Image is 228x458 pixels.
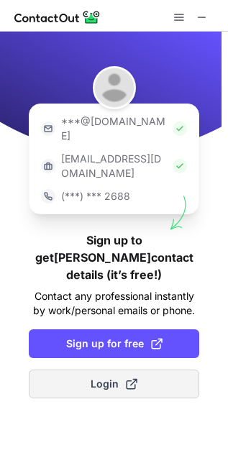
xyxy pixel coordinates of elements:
[41,189,55,203] img: https://contactout.com/extension/app/static/media/login-phone-icon.bacfcb865e29de816d437549d7f4cb...
[61,114,167,143] p: ***@[DOMAIN_NAME]
[29,232,199,283] h1: Sign up to get [PERSON_NAME] contact details (it’s free!)
[173,122,187,136] img: Check Icon
[29,329,199,358] button: Sign up for free
[29,289,199,318] p: Contact any professional instantly by work/personal emails or phone.
[29,370,199,398] button: Login
[41,159,55,173] img: https://contactout.com/extension/app/static/media/login-work-icon.638a5007170bc45168077fde17b29a1...
[61,152,167,180] p: [EMAIL_ADDRESS][DOMAIN_NAME]
[93,66,136,109] img: BARRY SCHWARTZ
[173,159,187,173] img: Check Icon
[41,122,55,136] img: https://contactout.com/extension/app/static/media/login-email-icon.f64bce713bb5cd1896fef81aa7b14a...
[66,336,163,351] span: Sign up for free
[14,9,101,26] img: ContactOut v5.3.10
[91,377,137,391] span: Login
